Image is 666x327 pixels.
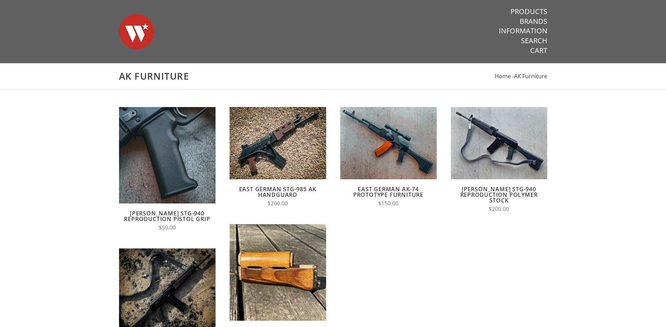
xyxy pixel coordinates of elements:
h1: AK Furniture [119,71,547,82]
a: Cart [530,46,547,55]
a: AK Furniture [514,72,547,80]
span: $50.00 [159,224,176,231]
img: Russian AK47 Handguard [230,224,326,321]
img: Wieger STG-940 Reproduction Polymer Stock [451,107,547,179]
img: Warsaw Wood Co. [119,7,154,56]
img: East German STG-985 AK Handguard [230,107,326,179]
img: Wieger STG-940 Reproduction Pistol Grip [119,107,216,203]
a: East German STG-985 AK Handguard [239,185,317,199]
img: East German AK-74 Prototype Furniture [340,107,437,179]
span: $200.00 [489,205,509,213]
span: $200.00 [268,200,288,207]
a: Information [499,26,547,35]
a: Search [521,36,547,45]
a: Brands [520,17,547,26]
span: $150.00 [378,200,398,207]
a: [PERSON_NAME] STG-940 Reproduction Pistol Grip [124,209,210,223]
a: [PERSON_NAME] STG-940 Reproduction Polymer Stock [460,185,538,204]
li: › [512,72,547,81]
a: East German AK-74 Prototype Furniture [353,185,423,199]
a: Home [495,72,511,80]
a: Products [510,7,547,16]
